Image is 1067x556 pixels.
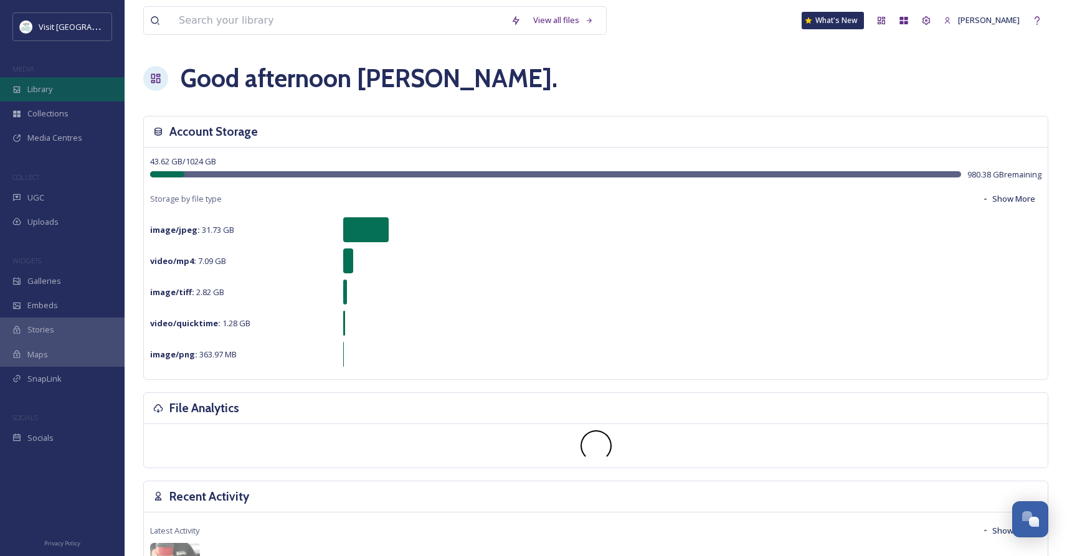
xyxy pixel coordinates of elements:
h3: Recent Activity [169,488,249,506]
span: Socials [27,432,54,444]
strong: image/jpeg : [150,224,200,235]
span: WIDGETS [12,256,41,265]
span: Library [27,83,52,95]
strong: image/png : [150,349,197,360]
span: [PERSON_NAME] [958,14,1020,26]
strong: video/mp4 : [150,255,196,266]
span: 980.38 GB remaining [967,169,1041,181]
a: View all files [527,8,600,32]
span: COLLECT [12,172,39,182]
button: Open Chat [1012,501,1048,537]
span: Storage by file type [150,193,222,205]
a: [PERSON_NAME] [937,8,1026,32]
h3: Account Storage [169,123,258,141]
span: Latest Activity [150,525,199,537]
span: Embeds [27,299,58,311]
strong: video/quicktime : [150,318,221,329]
button: Show More [975,187,1041,211]
span: 2.82 GB [150,286,224,298]
span: SnapLink [27,373,62,385]
span: Collections [27,108,69,120]
h1: Good afternoon [PERSON_NAME] . [181,60,557,97]
span: UGC [27,192,44,204]
span: 1.28 GB [150,318,250,329]
img: download%20%281%29.jpeg [20,21,32,33]
span: MEDIA [12,64,34,73]
span: Privacy Policy [44,539,80,547]
span: SOCIALS [12,413,37,422]
span: 31.73 GB [150,224,234,235]
a: What's New [802,12,864,29]
span: Visit [GEOGRAPHIC_DATA] [39,21,135,32]
span: 363.97 MB [150,349,237,360]
button: Show More [975,519,1041,543]
span: 43.62 GB / 1024 GB [150,156,216,167]
span: Stories [27,324,54,336]
span: Media Centres [27,132,82,144]
input: Search your library [173,7,505,34]
span: Maps [27,349,48,360]
a: Privacy Policy [44,535,80,550]
span: Galleries [27,275,61,287]
span: Uploads [27,216,59,228]
span: 7.09 GB [150,255,226,266]
strong: image/tiff : [150,286,194,298]
h3: File Analytics [169,399,239,417]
